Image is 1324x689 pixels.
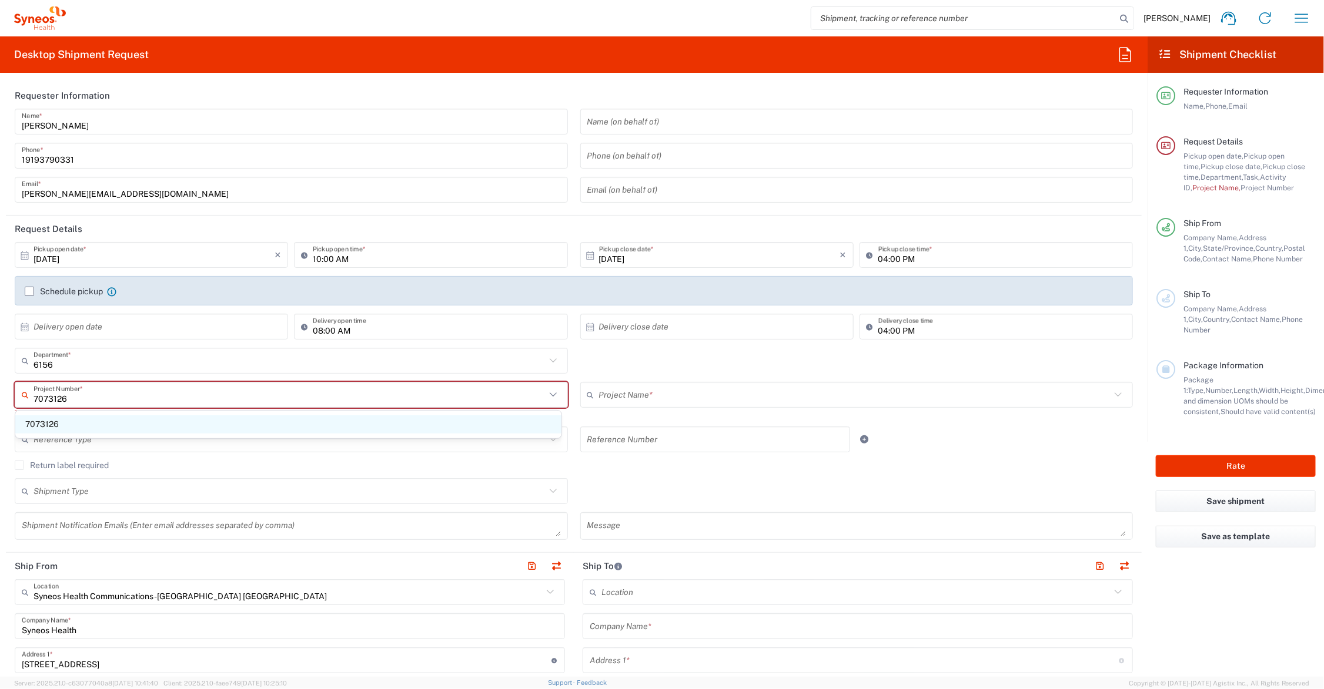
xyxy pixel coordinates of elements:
[15,408,568,418] div: This field is required
[1280,386,1305,395] span: Height,
[1253,254,1303,263] span: Phone Number
[275,246,281,264] i: ×
[1231,315,1282,324] span: Contact Name,
[548,679,577,686] a: Support
[25,287,103,296] label: Schedule pickup
[1192,183,1241,192] span: Project Name,
[1156,490,1316,512] button: Save shipment
[1205,386,1233,395] span: Number,
[1156,455,1316,477] button: Rate
[1183,102,1205,110] span: Name,
[1183,137,1243,146] span: Request Details
[1183,290,1211,299] span: Ship To
[1158,48,1277,62] h2: Shipment Checklist
[1241,183,1294,192] span: Project Number
[1144,13,1211,23] span: [PERSON_NAME]
[1205,102,1228,110] span: Phone,
[15,461,109,470] label: Return label required
[1129,678,1310,688] span: Copyright © [DATE]-[DATE] Agistix Inc., All Rights Reserved
[1259,386,1280,395] span: Width,
[1203,244,1255,253] span: State/Province,
[811,7,1116,29] input: Shipment, tracking or reference number
[1201,173,1243,182] span: Department,
[1188,244,1203,253] span: City,
[1183,361,1263,370] span: Package Information
[1183,375,1213,395] span: Package 1:
[14,680,158,687] span: Server: 2025.21.0-c63077040a8
[577,679,607,686] a: Feedback
[112,680,158,687] span: [DATE] 10:41:40
[14,48,149,62] h2: Desktop Shipment Request
[840,246,847,264] i: ×
[857,431,873,448] a: Add Reference
[1188,386,1205,395] span: Type,
[1203,315,1231,324] span: Country,
[1183,233,1239,242] span: Company Name,
[1233,386,1259,395] span: Length,
[1228,102,1248,110] span: Email
[1202,254,1253,263] span: Contact Name,
[15,415,561,433] span: 7073126
[1156,526,1316,547] button: Save as template
[1183,152,1243,160] span: Pickup open date,
[15,90,110,102] h2: Requester Information
[1201,162,1262,171] span: Pickup close date,
[1221,407,1316,416] span: Should have valid content(s)
[1255,244,1283,253] span: Country,
[15,223,82,235] h2: Request Details
[163,680,287,687] span: Client: 2025.21.0-faee749
[1183,87,1268,96] span: Requester Information
[1243,173,1260,182] span: Task,
[1183,219,1221,228] span: Ship From
[1183,304,1239,313] span: Company Name,
[15,560,58,572] h2: Ship From
[1188,315,1203,324] span: City,
[241,680,287,687] span: [DATE] 10:25:10
[583,560,623,572] h2: Ship To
